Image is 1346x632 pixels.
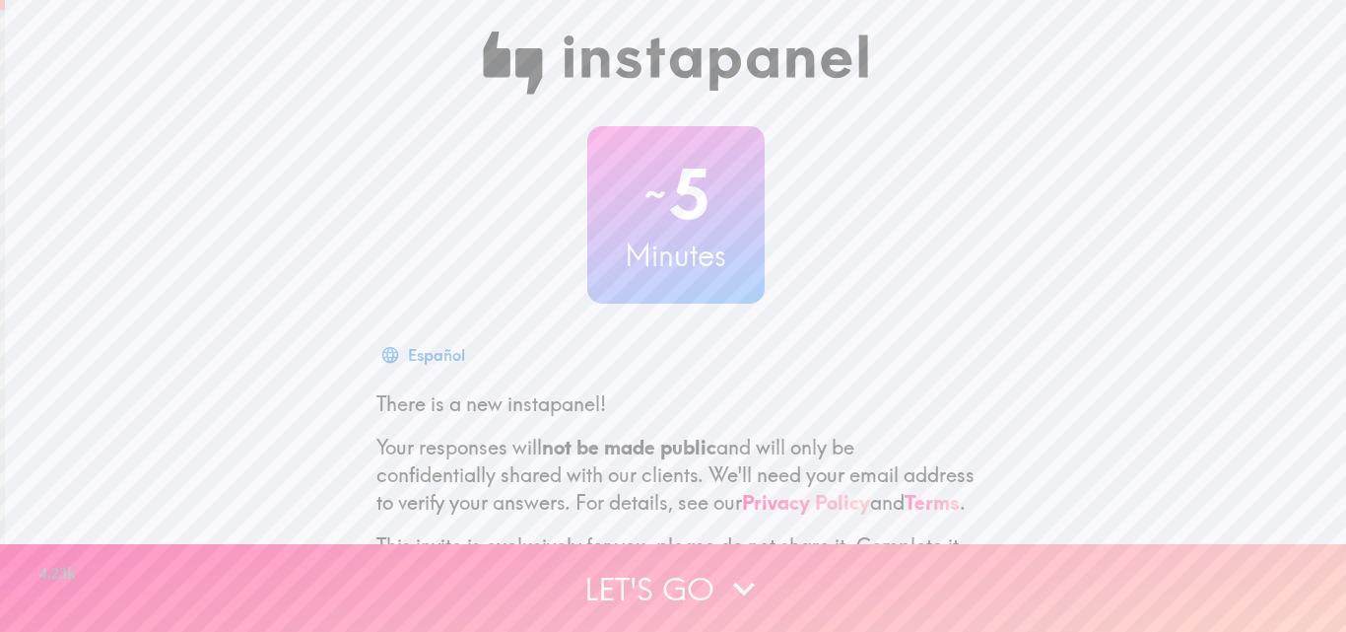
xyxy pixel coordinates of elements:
p: This invite is exclusively for you, please do not share it. Complete it soon because spots are li... [376,532,976,588]
button: Español [376,335,473,375]
img: Instapanel [483,32,869,95]
p: 4.23k [39,563,76,585]
p: Your responses will and will only be confidentially shared with our clients. We'll need your emai... [376,434,976,517]
div: Español [408,341,465,369]
span: There is a new instapanel! [376,391,606,416]
a: Terms [905,490,960,515]
span: ~ [641,165,669,224]
h3: Minutes [587,235,765,276]
a: Privacy Policy [742,490,870,515]
b: not be made public [542,435,716,459]
h2: 5 [587,154,765,235]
